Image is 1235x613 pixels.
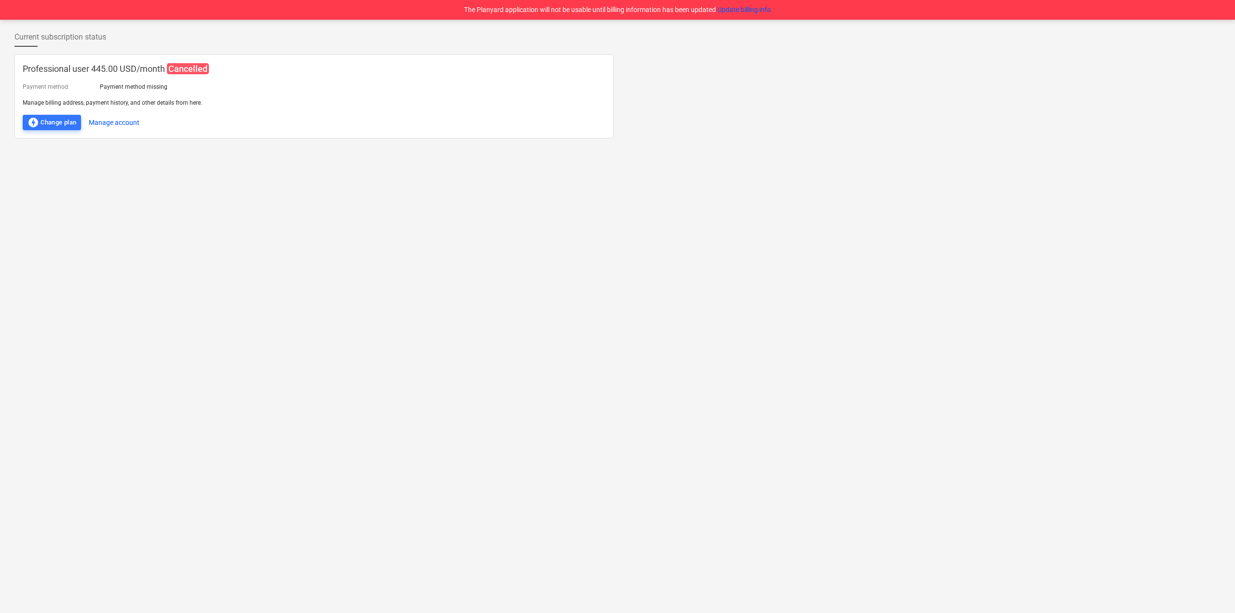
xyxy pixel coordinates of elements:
span: Cancelled [167,63,209,74]
iframe: Chat Widget [1187,567,1235,613]
button: Update billing info [717,5,771,15]
div: Change plan [27,117,76,128]
p: Professional user 445.00 USD / month [23,63,605,75]
p: The Planyard application will not be usable until billing information has been updated [464,5,771,15]
span: offline_bolt [27,117,39,128]
span: Current subscription status [14,31,106,43]
p: Payment method : [23,83,69,91]
p: Manage billing address, payment history, and other details from here. [23,99,605,107]
button: Manage account [89,115,139,130]
button: Change plan [23,115,81,130]
p: Payment method missing [100,83,167,91]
